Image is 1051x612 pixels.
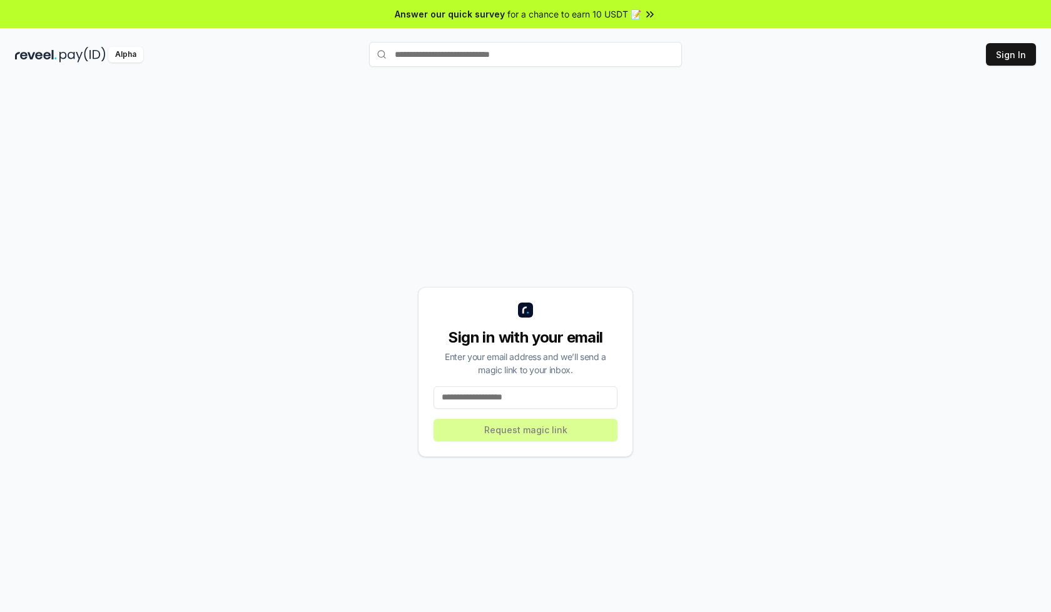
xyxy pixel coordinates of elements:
[395,8,505,21] span: Answer our quick survey
[986,43,1036,66] button: Sign In
[15,47,57,63] img: reveel_dark
[59,47,106,63] img: pay_id
[108,47,143,63] div: Alpha
[507,8,641,21] span: for a chance to earn 10 USDT 📝
[434,328,617,348] div: Sign in with your email
[434,350,617,376] div: Enter your email address and we’ll send a magic link to your inbox.
[518,303,533,318] img: logo_small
